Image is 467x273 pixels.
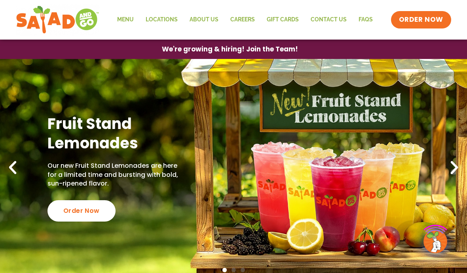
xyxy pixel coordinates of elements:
[16,4,99,36] img: new-SAG-logo-768×292
[232,268,236,272] span: Go to slide 2
[391,11,451,28] a: ORDER NOW
[140,11,184,29] a: Locations
[4,159,21,176] div: Previous slide
[241,268,245,272] span: Go to slide 3
[47,114,186,153] h2: Fruit Stand Lemonades
[47,161,186,188] p: Our new Fruit Stand Lemonades are here for a limited time and bursting with bold, sun-ripened fla...
[162,46,298,53] span: We're growing & hiring! Join the Team!
[446,159,463,176] div: Next slide
[111,11,379,29] nav: Menu
[224,11,261,29] a: Careers
[150,40,310,59] a: We're growing & hiring! Join the Team!
[261,11,305,29] a: GIFT CARDS
[222,268,227,272] span: Go to slide 1
[305,11,353,29] a: Contact Us
[399,15,443,25] span: ORDER NOW
[353,11,379,29] a: FAQs
[111,11,140,29] a: Menu
[47,200,116,222] div: Order Now
[184,11,224,29] a: About Us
